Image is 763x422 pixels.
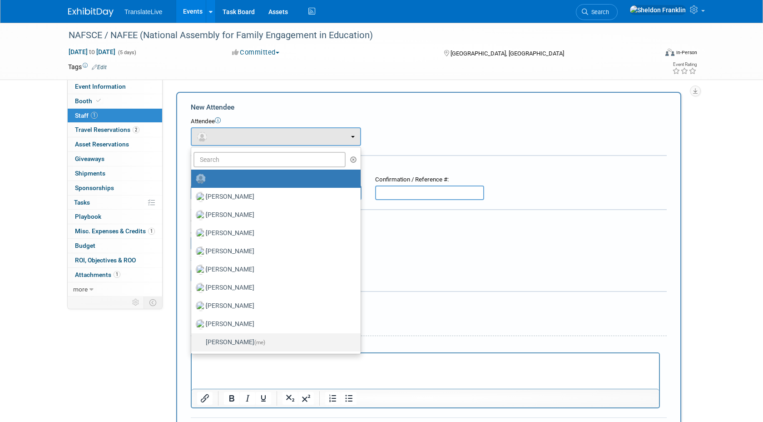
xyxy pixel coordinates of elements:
[91,112,98,119] span: 1
[73,286,88,293] span: more
[191,342,660,351] div: Notes
[191,117,667,126] div: Attendee
[256,392,271,405] button: Underline
[196,190,352,204] label: [PERSON_NAME]
[75,170,105,177] span: Shipments
[68,137,162,151] a: Asset Reservations
[191,217,667,226] div: Cost:
[68,282,162,296] a: more
[451,50,564,57] span: [GEOGRAPHIC_DATA], [GEOGRAPHIC_DATA]
[196,281,352,295] label: [PERSON_NAME]
[75,97,103,105] span: Booth
[282,392,298,405] button: Subscript
[224,392,239,405] button: Bold
[68,224,162,238] a: Misc. Expenses & Credits1
[196,244,352,259] label: [PERSON_NAME]
[672,62,697,67] div: Event Rating
[191,298,667,307] div: Misc. Attachments & Notes
[375,176,484,184] div: Confirmation / Reference #:
[144,296,163,308] td: Toggle Event Tabs
[68,62,107,71] td: Tags
[114,271,120,278] span: 1
[196,299,352,313] label: [PERSON_NAME]
[68,94,162,108] a: Booth
[254,339,265,346] span: (me)
[96,98,101,103] i: Booth reservation complete
[240,392,255,405] button: Italic
[75,271,120,278] span: Attachments
[191,162,667,171] div: Registration / Ticket Info (optional)
[196,317,352,332] label: [PERSON_NAME]
[604,47,697,61] div: Event Format
[117,50,136,55] span: (5 days)
[75,227,155,235] span: Misc. Expenses & Credits
[68,181,162,195] a: Sponsorships
[124,8,163,15] span: TranslateLive
[68,239,162,253] a: Budget
[75,83,126,90] span: Event Information
[193,152,346,167] input: Search
[298,392,314,405] button: Superscript
[68,152,162,166] a: Giveaways
[68,109,162,123] a: Staff1
[75,184,114,191] span: Sponsorships
[197,392,213,405] button: Insert/edit link
[75,256,136,264] span: ROI, Objectives & ROO
[196,262,352,277] label: [PERSON_NAME]
[196,174,206,184] img: Unassigned-User-Icon.png
[196,208,352,222] label: [PERSON_NAME]
[229,48,283,57] button: Committed
[68,166,162,181] a: Shipments
[75,141,129,148] span: Asset Reservations
[196,226,352,241] label: [PERSON_NAME]
[665,49,674,56] img: Format-Inperson.png
[341,392,357,405] button: Bullet list
[133,126,139,133] span: 2
[676,49,697,56] div: In-Person
[68,253,162,267] a: ROI, Objectives & ROO
[75,126,139,133] span: Travel Reservations
[191,102,667,112] div: New Attendee
[65,27,644,44] div: NAFSCE / NAFEE (National Assembly for Family Engagement in Education)
[68,210,162,224] a: Playbook
[148,228,155,235] span: 1
[325,392,341,405] button: Numbered list
[75,112,98,119] span: Staff
[68,196,162,210] a: Tasks
[196,335,352,350] label: [PERSON_NAME]
[88,48,96,55] span: to
[68,48,116,56] span: [DATE] [DATE]
[68,8,114,17] img: ExhibitDay
[192,353,659,389] iframe: Rich Text Area
[68,268,162,282] a: Attachments1
[75,213,101,220] span: Playbook
[68,80,162,94] a: Event Information
[68,123,162,137] a: Travel Reservations2
[75,155,104,162] span: Giveaways
[629,5,686,15] img: Sheldon Franklin
[92,64,107,70] a: Edit
[74,199,90,206] span: Tasks
[576,4,618,20] a: Search
[588,9,609,15] span: Search
[75,242,95,249] span: Budget
[128,296,144,308] td: Personalize Event Tab Strip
